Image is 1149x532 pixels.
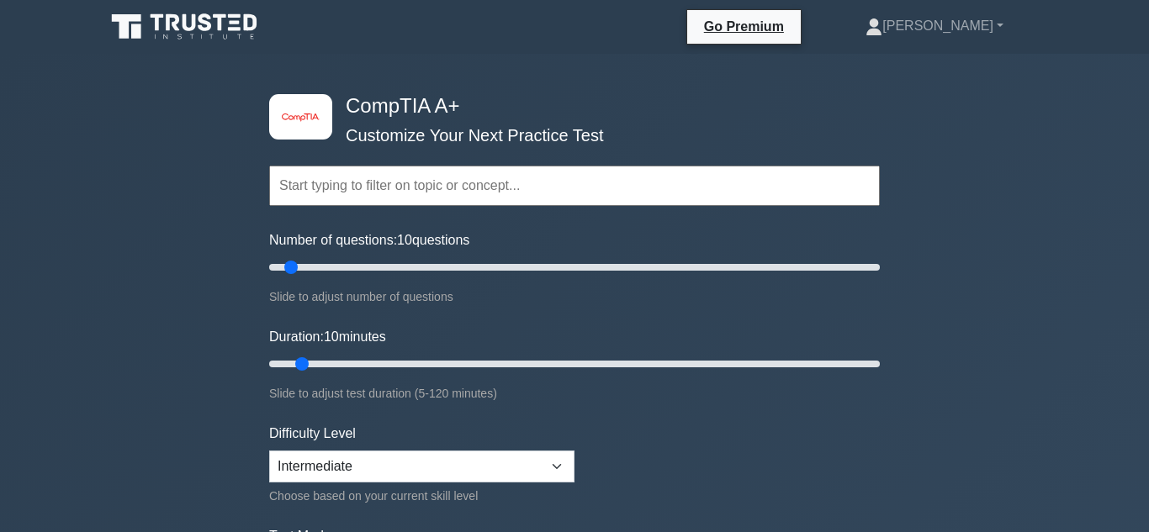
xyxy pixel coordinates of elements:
label: Duration: minutes [269,327,386,347]
label: Number of questions: questions [269,230,469,250]
input: Start typing to filter on topic or concept... [269,166,880,206]
span: 10 [397,233,412,247]
a: Go Premium [694,16,794,37]
span: 10 [324,329,339,344]
div: Choose based on your current skill level [269,486,574,506]
div: Slide to adjust number of questions [269,287,880,307]
div: Slide to adjust test duration (5-120 minutes) [269,383,880,403]
a: [PERSON_NAME] [825,9,1044,43]
label: Difficulty Level [269,424,356,444]
h4: CompTIA A+ [339,94,797,119]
